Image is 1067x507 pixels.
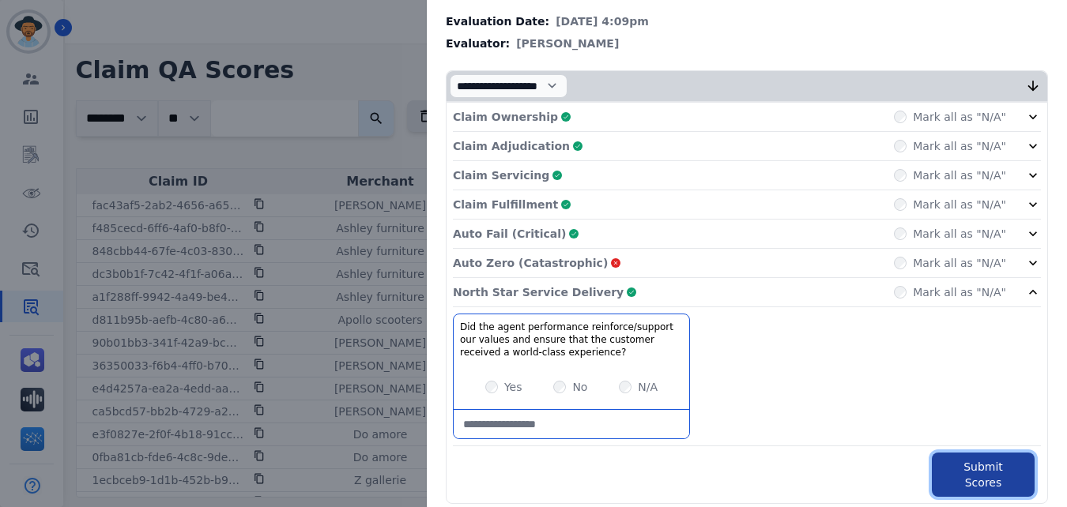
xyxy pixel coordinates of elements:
[572,379,587,395] label: No
[516,36,619,51] span: [PERSON_NAME]
[453,197,558,212] p: Claim Fulfillment
[453,167,549,183] p: Claim Servicing
[446,13,1048,29] div: Evaluation Date:
[913,167,1006,183] label: Mark all as "N/A"
[453,138,570,154] p: Claim Adjudication
[446,36,1048,51] div: Evaluator:
[913,284,1006,300] label: Mark all as "N/A"
[913,138,1006,154] label: Mark all as "N/A"
[932,453,1035,497] button: Submit Scores
[638,379,658,395] label: N/A
[556,13,649,29] span: [DATE] 4:09pm
[504,379,522,395] label: Yes
[453,226,566,242] p: Auto Fail (Critical)
[460,321,683,359] h3: Did the agent performance reinforce/support our values and ensure that the customer received a wo...
[913,226,1006,242] label: Mark all as "N/A"
[913,255,1006,271] label: Mark all as "N/A"
[453,255,608,271] p: Auto Zero (Catastrophic)
[913,109,1006,125] label: Mark all as "N/A"
[453,109,558,125] p: Claim Ownership
[913,197,1006,212] label: Mark all as "N/A"
[453,284,624,300] p: North Star Service Delivery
